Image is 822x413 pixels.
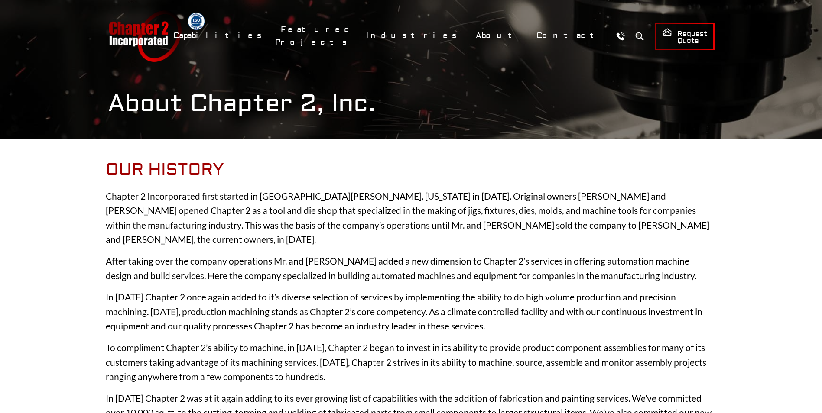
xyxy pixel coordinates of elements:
a: Industries [361,26,466,45]
p: To compliment Chapter 2’s ability to machine, in [DATE], Chapter 2 began to invest in its ability... [106,340,717,384]
span: Request Quote [663,28,707,45]
a: Request Quote [655,23,715,50]
a: Chapter 2 Incorporated [108,10,182,62]
p: Chapter 2 Incorporated first started in [GEOGRAPHIC_DATA][PERSON_NAME], [US_STATE] in [DATE]. Ori... [106,189,717,247]
a: Call Us [613,28,629,44]
a: Capabilities [168,26,271,45]
p: In [DATE] Chapter 2 once again added to it’s diverse selection of services by implementing the ab... [106,290,717,333]
h1: About Chapter 2, Inc. [108,89,715,118]
p: After taking over the company operations Mr. and [PERSON_NAME] added a new dimension to Chapter 2... [106,254,717,283]
button: Search [632,28,648,44]
a: Contact [531,26,608,45]
a: About [470,26,526,45]
h2: Our History [106,160,717,180]
a: Featured Projects [275,20,356,52]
